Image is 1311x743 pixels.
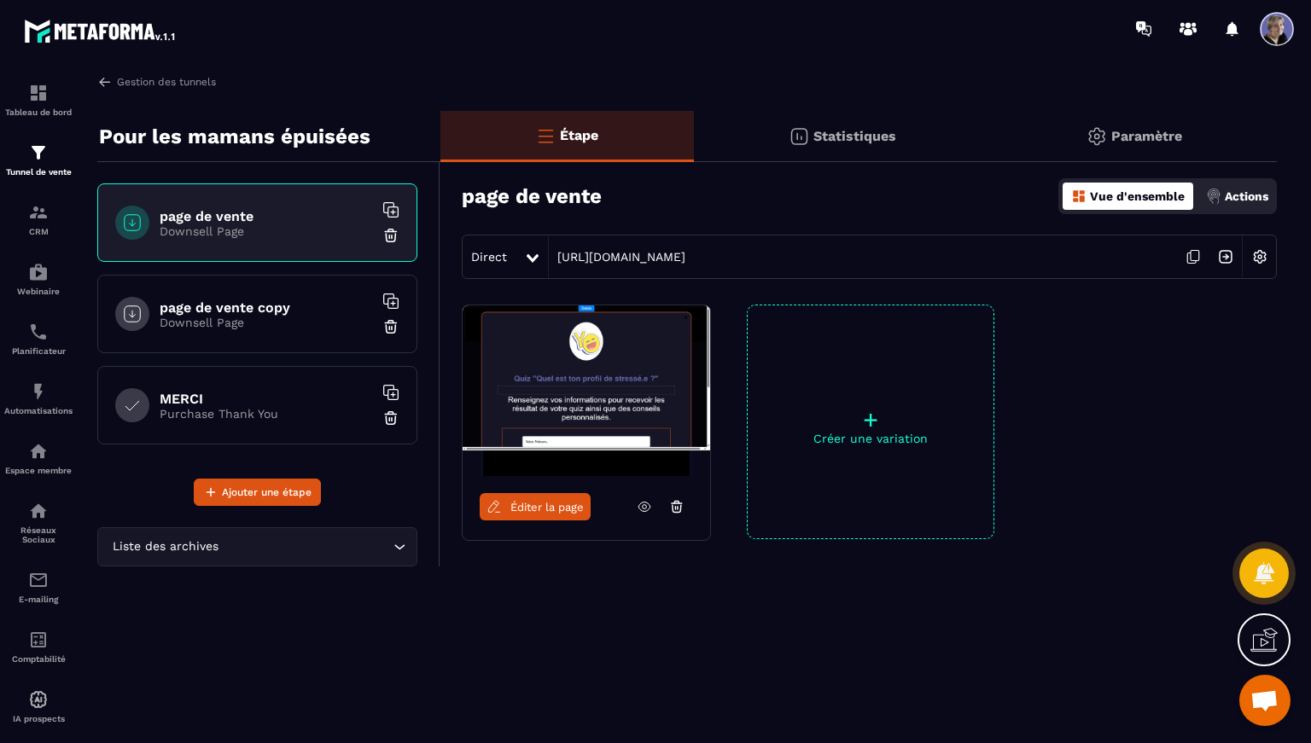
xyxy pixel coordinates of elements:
span: Liste des archives [108,537,222,556]
p: Étape [560,127,598,143]
img: trash [382,227,399,244]
img: scheduler [28,322,49,342]
p: Paramètre [1111,128,1182,144]
img: setting-gr.5f69749f.svg [1087,126,1107,147]
p: Pour les mamans épuisées [99,119,370,154]
a: schedulerschedulerPlanificateur [4,309,73,369]
a: formationformationTableau de bord [4,70,73,130]
a: automationsautomationsEspace membre [4,428,73,488]
p: IA prospects [4,714,73,723]
a: [URL][DOMAIN_NAME] [549,250,685,264]
img: automations [28,381,49,402]
img: automations [28,689,49,710]
p: Purchase Thank You [160,407,373,421]
img: arrow-next.bcc2205e.svg [1209,241,1242,273]
h3: page de vente [462,184,602,208]
a: automationsautomationsAutomatisations [4,369,73,428]
h6: MERCI [160,391,373,407]
p: Tunnel de vente [4,167,73,177]
p: Automatisations [4,406,73,415]
a: Ouvrir le chat [1239,675,1291,726]
p: Downsell Page [160,224,373,238]
p: Webinaire [4,287,73,296]
p: Downsell Page [160,316,373,329]
p: CRM [4,227,73,236]
p: Statistiques [813,128,896,144]
p: + [748,408,993,432]
a: automationsautomationsWebinaire [4,249,73,309]
img: accountant [28,630,49,650]
input: Search for option [222,537,389,556]
p: E-mailing [4,595,73,604]
a: formationformationTunnel de vente [4,130,73,189]
a: Gestion des tunnels [97,74,216,90]
img: trash [382,318,399,335]
img: trash [382,409,399,427]
p: Comptabilité [4,654,73,664]
img: formation [28,83,49,103]
a: social-networksocial-networkRéseaux Sociaux [4,488,73,557]
p: Tableau de bord [4,107,73,117]
h6: page de vente [160,208,373,224]
span: Ajouter une étape [222,484,312,501]
p: Réseaux Sociaux [4,525,73,544]
img: logo [24,15,178,46]
img: bars-o.4a397970.svg [535,125,556,146]
img: image [463,305,710,476]
p: Planificateur [4,346,73,356]
p: Créer une variation [748,432,993,445]
p: Vue d'ensemble [1090,189,1185,203]
p: Espace membre [4,466,73,475]
img: email [28,570,49,590]
span: Direct [471,250,507,264]
img: actions.d6e523a2.png [1206,189,1221,204]
a: formationformationCRM [4,189,73,249]
img: formation [28,202,49,223]
a: emailemailE-mailing [4,557,73,617]
img: formation [28,142,49,163]
div: Search for option [97,527,417,566]
a: Éditer la page [480,493,591,520]
img: arrow [97,74,113,90]
button: Ajouter une étape [194,479,321,506]
h6: page de vente copy [160,299,373,316]
img: social-network [28,501,49,521]
span: Éditer la page [510,501,584,514]
p: Actions [1225,189,1268,203]
img: setting-w.858f3a88.svg [1244,241,1276,273]
img: automations [28,262,49,282]
img: stats.20deebd0.svg [789,126,809,147]
img: automations [28,441,49,461]
img: dashboard-orange.40269519.svg [1071,189,1087,204]
a: accountantaccountantComptabilité [4,617,73,676]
